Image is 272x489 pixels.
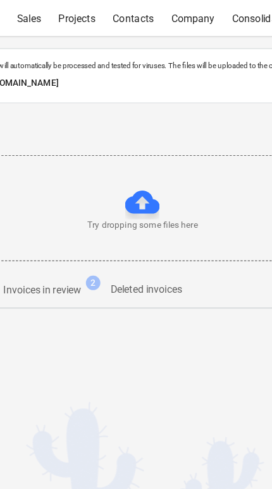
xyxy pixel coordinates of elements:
p: Deleted invoices [97,247,159,260]
iframe: Chat Widget [209,428,272,489]
p: Try dropping some files here [77,192,173,203]
span: 2 [75,241,88,254]
p: Invoices in review [3,247,71,261]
